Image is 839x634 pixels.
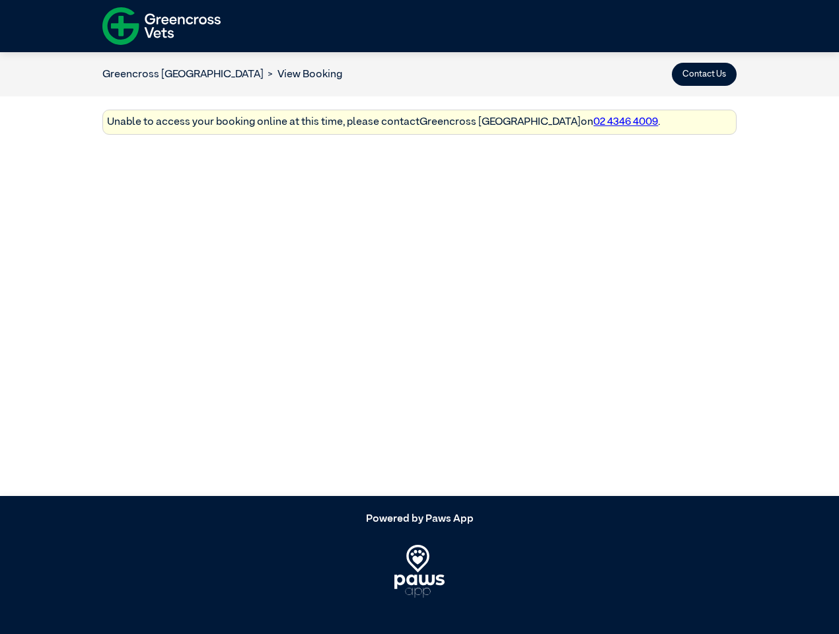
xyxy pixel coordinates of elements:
[672,63,737,86] button: Contact Us
[102,513,737,526] h5: Powered by Paws App
[264,67,342,83] li: View Booking
[102,69,264,80] a: Greencross [GEOGRAPHIC_DATA]
[394,545,445,598] img: PawsApp
[102,67,342,83] nav: breadcrumb
[102,110,737,135] div: Unable to access your booking online at this time, please contact Greencross [GEOGRAPHIC_DATA] on .
[593,117,658,127] a: 02 4346 4009
[102,3,221,49] img: f-logo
